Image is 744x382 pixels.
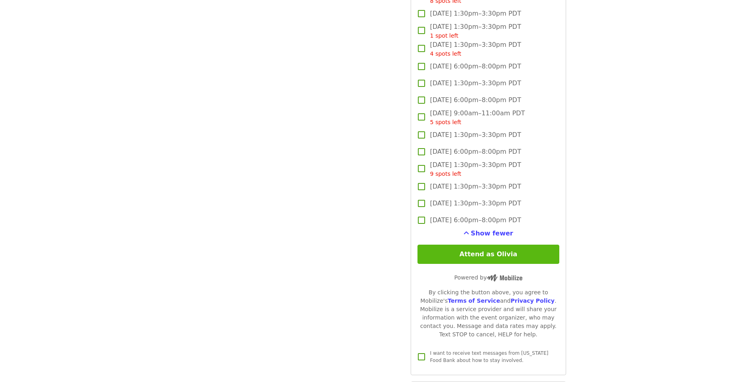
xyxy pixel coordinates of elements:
img: Powered by Mobilize [487,274,522,281]
span: [DATE] 6:00pm–8:00pm PDT [430,95,521,105]
span: [DATE] 1:30pm–3:30pm PDT [430,199,521,208]
span: [DATE] 1:30pm–3:30pm PDT [430,182,521,191]
span: [DATE] 1:30pm–3:30pm PDT [430,40,521,58]
span: [DATE] 6:00pm–8:00pm PDT [430,62,521,71]
span: 4 spots left [430,50,461,57]
span: [DATE] 1:30pm–3:30pm PDT [430,22,521,40]
span: 5 spots left [430,119,461,125]
span: Powered by [454,274,522,281]
span: Show fewer [471,229,513,237]
a: Terms of Service [448,298,500,304]
a: Privacy Policy [510,298,554,304]
button: Attend as Olivia [417,245,559,264]
span: [DATE] 1:30pm–3:30pm PDT [430,130,521,140]
button: See more timeslots [464,229,513,238]
span: [DATE] 1:30pm–3:30pm PDT [430,9,521,18]
span: 9 spots left [430,171,461,177]
span: 1 spot left [430,32,458,39]
span: I want to receive text messages from [US_STATE] Food Bank about how to stay involved. [430,350,548,363]
span: [DATE] 6:00pm–8:00pm PDT [430,215,521,225]
span: [DATE] 6:00pm–8:00pm PDT [430,147,521,157]
span: [DATE] 1:30pm–3:30pm PDT [430,78,521,88]
span: [DATE] 1:30pm–3:30pm PDT [430,160,521,178]
span: [DATE] 9:00am–11:00am PDT [430,109,525,127]
div: By clicking the button above, you agree to Mobilize's and . Mobilize is a service provider and wi... [417,288,559,339]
